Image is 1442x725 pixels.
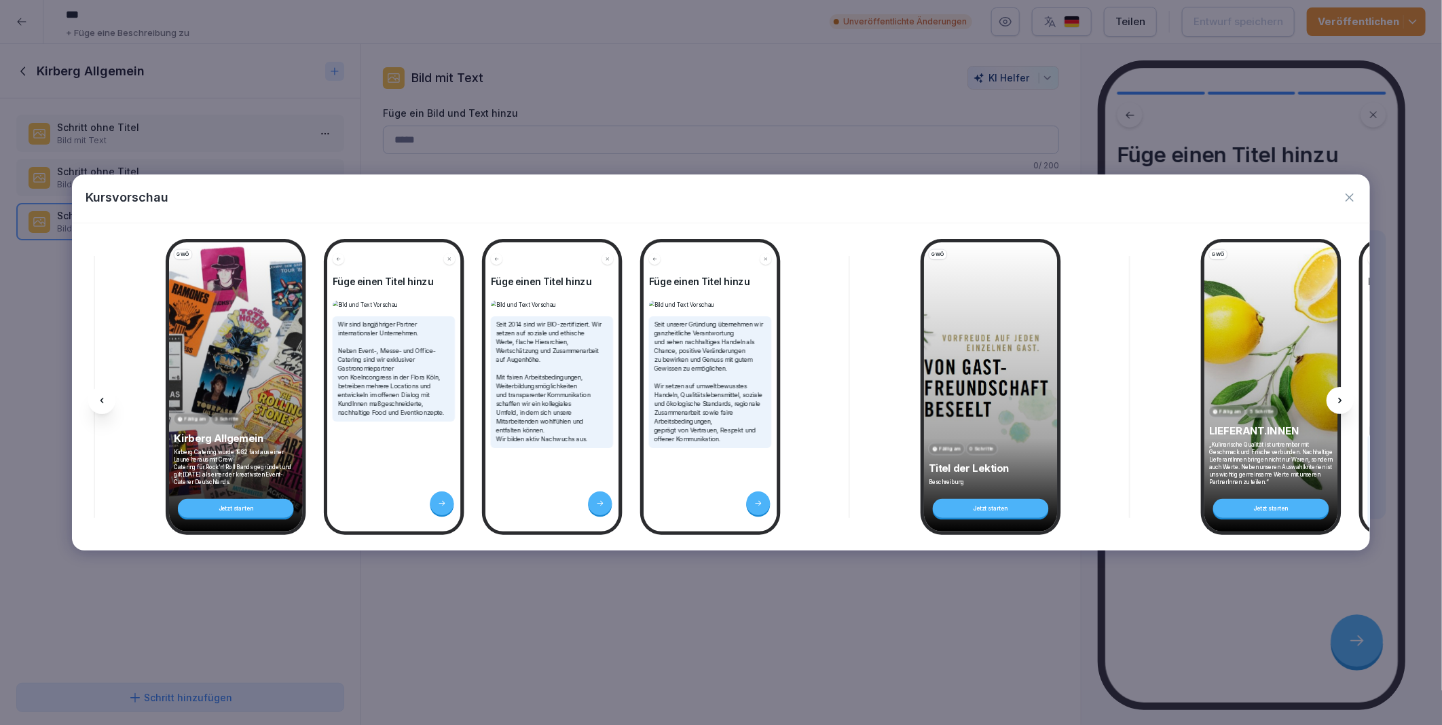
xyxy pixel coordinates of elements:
img: Bild und Text Vorschau [333,301,456,309]
img: Bild und Text Vorschau [649,301,772,309]
div: Jetzt starten [1213,499,1329,518]
p: Kirberg Catering wurde 1982 fast aus einer Laune heraus mit Crew Catering für Rock’n’ Roll Bands ... [174,449,298,486]
p: GWÖ [1213,251,1225,259]
img: Bild und Text Vorschau [491,301,614,309]
p: Fällig am [940,445,962,453]
div: Jetzt starten [178,499,294,518]
p: Seit unserer Gründung übernehmen wir ganzheitliche Verantwortung und sehen nachhaltiges Handeln a... [654,320,766,444]
p: Kirberg Allgemein [174,432,298,445]
p: Seit 2014 sind wir BIO-zertifiziert. Wir setzen auf soziale und ethische Werte, flache Hierarchie... [496,320,608,444]
p: Fällig am [185,415,207,423]
p: Kursvorschau [86,188,168,206]
h4: Füge einen Titel hinzu [491,276,614,288]
p: 3 Schritte [215,415,239,423]
h4: Füge einen Titel hinzu [649,276,772,288]
p: Beschreibung [929,479,1053,486]
p: LIEFERANT.INNEN [1209,424,1333,437]
p: 5 Schritte [1251,408,1274,415]
p: GWÖ [177,251,189,259]
div: Jetzt starten [933,499,1049,518]
p: Titel der Lektion [929,462,1053,475]
p: GWÖ [932,251,944,259]
p: 0 Schritte [970,445,995,453]
h4: Füge einen Titel hinzu [333,276,456,288]
p: „Kulinarische Qualität ist untrennbar mit Geschmack und Frische verbunden. Nachhaltige LieferantI... [1209,441,1333,486]
p: Fällig am [1221,408,1242,415]
p: Wir sind langjähriger Partner internationaler Unternehmen. Neben Event-, Messe- und Office-Cateri... [338,320,450,417]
